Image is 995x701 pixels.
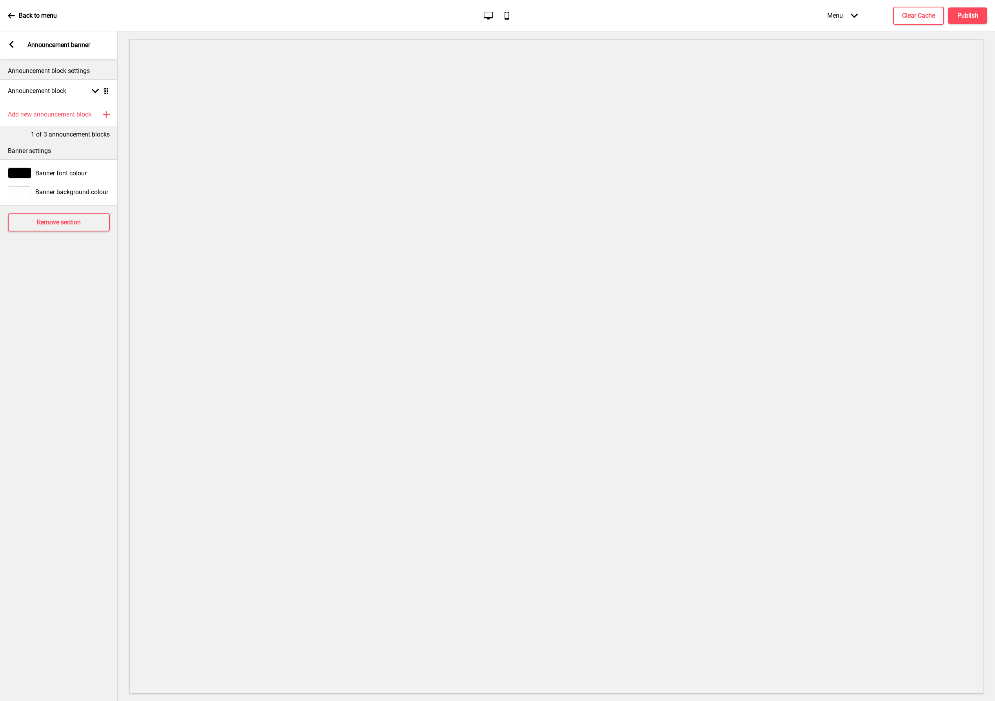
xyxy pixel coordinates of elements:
[27,41,90,49] p: Announcement banner
[957,11,978,20] h4: Publish
[8,67,110,75] p: Announcement block settings
[8,147,110,155] p: Banner settings
[19,11,57,20] p: Back to menu
[8,5,57,26] a: Back to menu
[948,7,987,24] button: Publish
[8,168,110,178] div: Banner font colour
[8,110,91,119] h4: Add new announcement block
[8,87,66,95] h4: Announcement block
[35,188,108,196] span: Banner background colour
[902,11,935,20] h4: Clear Cache
[37,218,81,227] h4: Remove section
[8,213,110,231] button: Remove section
[31,130,110,139] p: 1 of 3 announcement blocks
[35,169,87,177] span: Banner font colour
[819,4,866,27] div: Menu
[8,186,110,197] div: Banner background colour
[893,7,944,25] button: Clear Cache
